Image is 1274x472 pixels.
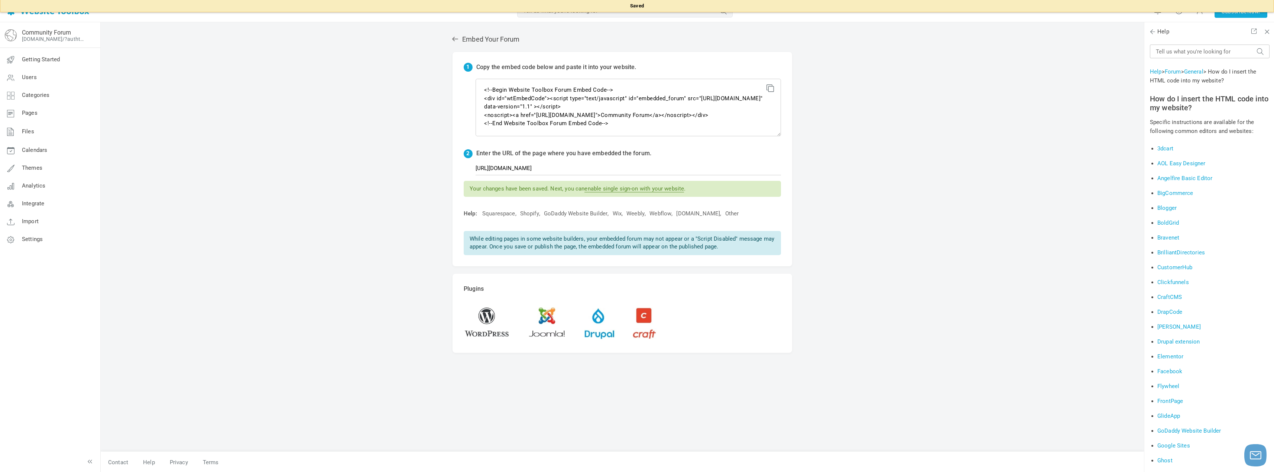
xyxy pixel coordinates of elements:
a: GoDaddy Website Builder [544,210,607,218]
img: globe-icon.png [5,29,17,41]
a: Privacy [162,456,195,469]
a: FrontPage [1157,398,1183,404]
span: Integrate [22,200,44,207]
textarea: <!--Begin Website Toolbox Forum Embed Code--> <div id="wtEmbedCode"><script type="text/javascript... [476,79,781,136]
span: Pages [22,110,38,116]
a: Blogger [1157,205,1177,211]
a: Ghost [1157,457,1173,464]
a: BoldGrid [1157,219,1179,226]
a: AOL Easy Designer [1157,160,1206,167]
span: Calendars [22,147,47,153]
span: Getting Started [22,56,60,63]
a: Clickfunnels [1157,279,1189,286]
span: Files [22,128,34,135]
a: [DOMAIN_NAME]/?authtoken=eb4c1ec610ed2ca6c54159e48c440e93&rememberMe=1 [22,36,87,42]
button: Launch chat [1244,444,1267,466]
a: Bravenet [1157,234,1179,241]
p: Plugins [464,285,781,293]
h2: Embed Your Forum [451,35,793,43]
a: Facebook [1157,368,1182,375]
input: Tell us what you're looking for [1150,45,1270,58]
a: Help [1150,68,1162,75]
h2: How do I insert the HTML code into my website? [1150,94,1270,112]
span: Categories [22,92,50,98]
span: Help [1150,28,1169,36]
span: Help: [464,210,477,217]
a: 3dcart [1157,145,1173,152]
a: GlideApp [1157,413,1180,419]
a: Drupal extension [1157,338,1200,345]
p: Your changes have been saved. Next, you can . [464,181,781,197]
a: Squarespace [482,210,515,218]
p: Enter the URL of the page where you have embedded the forum. [476,149,651,158]
a: Angelfire Basic Editor [1157,175,1212,182]
span: Users [22,74,37,81]
span: Themes [22,165,42,171]
a: CustomerHub [1157,264,1193,271]
a: Webflow [649,210,671,218]
a: Google Sites [1157,442,1190,449]
a: Terms [195,456,219,469]
a: Shopify [520,210,539,218]
a: DrapCode [1157,309,1182,315]
a: Help [136,456,162,469]
a: GoDaddy Website Builder [1157,427,1221,434]
a: General [1184,68,1203,75]
a: Community Forum [22,29,71,36]
a: BigCommerce [1157,190,1193,196]
span: 1 [464,63,473,72]
div: , , , , , , , [460,210,781,218]
input: Example: https://www.yourdomain.com/forum/ [476,161,781,175]
p: While editing pages in some website builders, your embedded forum may not appear or a "Script Dis... [464,231,781,255]
span: Settings [22,236,43,242]
a: [DOMAIN_NAME] [676,210,720,218]
span: Import [22,218,39,225]
a: Wix [613,210,622,218]
span: > > > How do I insert the HTML code into my website? [1150,68,1256,84]
span: Back [1149,28,1156,35]
a: [PERSON_NAME] [1157,323,1201,330]
a: Flywheel [1157,383,1179,390]
a: BrilliantDirectories [1157,249,1205,256]
a: Forum [1165,68,1181,75]
a: Elementor [1157,353,1183,360]
a: Weebly [626,210,645,218]
p: Copy the embed code below and paste it into your website. [476,63,636,72]
a: enable single sign-on with your website [584,185,684,192]
a: CraftCMS [1157,294,1182,300]
span: Analytics [22,182,45,189]
a: Contact [101,456,136,469]
a: Other [725,210,739,218]
span: 2 [464,149,473,158]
